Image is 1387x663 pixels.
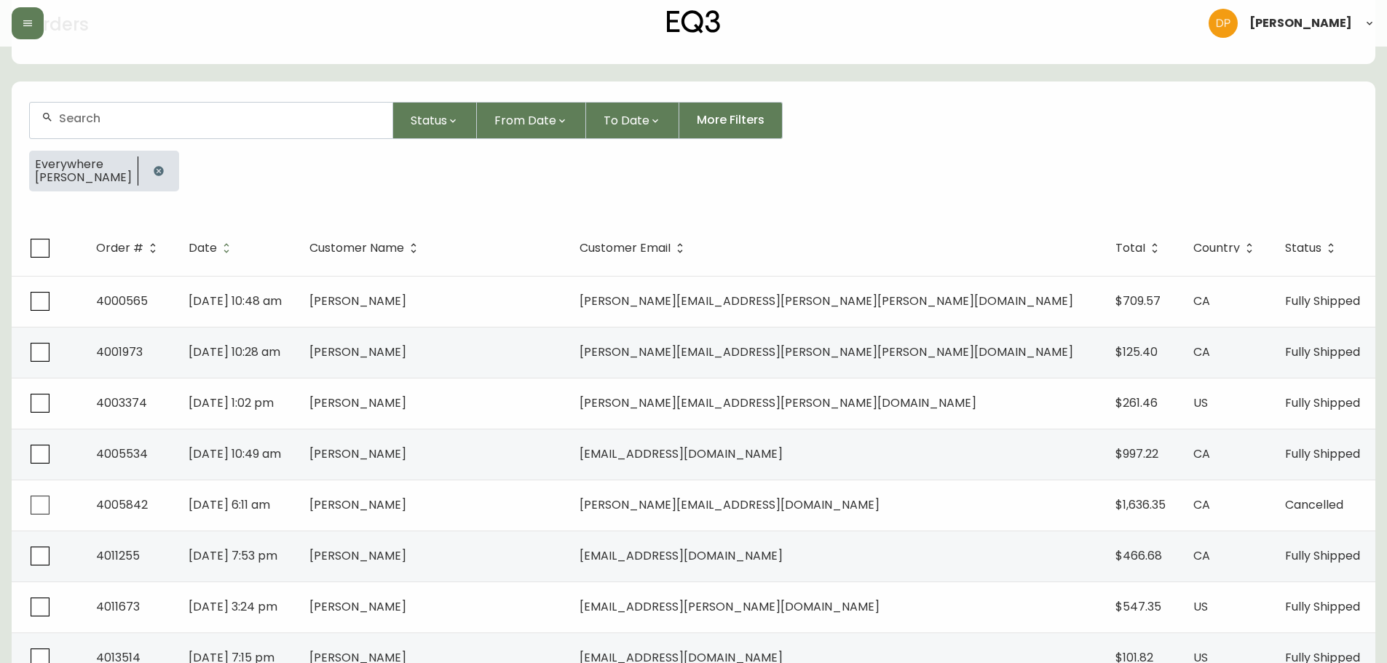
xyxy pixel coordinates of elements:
[96,496,148,513] span: 4005842
[580,547,783,564] span: [EMAIL_ADDRESS][DOMAIN_NAME]
[309,496,406,513] span: [PERSON_NAME]
[1285,242,1340,255] span: Status
[189,598,277,615] span: [DATE] 3:24 pm
[189,547,277,564] span: [DATE] 7:53 pm
[1193,547,1210,564] span: CA
[679,102,783,139] button: More Filters
[1285,244,1321,253] span: Status
[1115,344,1158,360] span: $125.40
[1249,17,1352,29] span: [PERSON_NAME]
[189,496,270,513] span: [DATE] 6:11 am
[1285,598,1360,615] span: Fully Shipped
[96,547,140,564] span: 4011255
[1285,496,1343,513] span: Cancelled
[309,244,404,253] span: Customer Name
[189,394,274,411] span: [DATE] 1:02 pm
[1193,242,1259,255] span: Country
[189,293,282,309] span: [DATE] 10:48 am
[189,242,236,255] span: Date
[411,111,447,130] span: Status
[189,445,281,462] span: [DATE] 10:49 am
[1193,244,1240,253] span: Country
[580,445,783,462] span: [EMAIL_ADDRESS][DOMAIN_NAME]
[1285,394,1360,411] span: Fully Shipped
[309,293,406,309] span: [PERSON_NAME]
[96,293,148,309] span: 4000565
[1193,445,1210,462] span: CA
[1115,496,1166,513] span: $1,636.35
[189,344,280,360] span: [DATE] 10:28 am
[59,111,381,125] input: Search
[1193,394,1208,411] span: US
[580,496,880,513] span: [PERSON_NAME][EMAIL_ADDRESS][DOMAIN_NAME]
[96,394,147,411] span: 4003374
[1115,547,1162,564] span: $466.68
[1193,598,1208,615] span: US
[1115,242,1164,255] span: Total
[1115,445,1158,462] span: $997.22
[580,344,1073,360] span: [PERSON_NAME][EMAIL_ADDRESS][PERSON_NAME][PERSON_NAME][DOMAIN_NAME]
[580,293,1073,309] span: [PERSON_NAME][EMAIL_ADDRESS][PERSON_NAME][PERSON_NAME][DOMAIN_NAME]
[96,445,148,462] span: 4005534
[697,112,764,128] span: More Filters
[96,344,143,360] span: 4001973
[1115,293,1161,309] span: $709.57
[580,244,671,253] span: Customer Email
[494,111,556,130] span: From Date
[667,10,721,33] img: logo
[1193,344,1210,360] span: CA
[309,445,406,462] span: [PERSON_NAME]
[96,244,143,253] span: Order #
[1285,293,1360,309] span: Fully Shipped
[309,598,406,615] span: [PERSON_NAME]
[309,547,406,564] span: [PERSON_NAME]
[309,242,423,255] span: Customer Name
[580,242,689,255] span: Customer Email
[1209,9,1238,38] img: b0154ba12ae69382d64d2f3159806b19
[586,102,679,139] button: To Date
[189,244,217,253] span: Date
[580,598,880,615] span: [EMAIL_ADDRESS][PERSON_NAME][DOMAIN_NAME]
[35,158,132,171] span: Everywhere
[1115,598,1161,615] span: $547.35
[477,102,586,139] button: From Date
[580,394,976,411] span: [PERSON_NAME][EMAIL_ADDRESS][PERSON_NAME][DOMAIN_NAME]
[1193,293,1210,309] span: CA
[1115,394,1158,411] span: $261.46
[35,171,132,184] span: [PERSON_NAME]
[309,394,406,411] span: [PERSON_NAME]
[1285,547,1360,564] span: Fully Shipped
[1285,445,1360,462] span: Fully Shipped
[96,598,140,615] span: 4011673
[1285,344,1360,360] span: Fully Shipped
[1193,496,1210,513] span: CA
[96,242,162,255] span: Order #
[393,102,477,139] button: Status
[604,111,649,130] span: To Date
[309,344,406,360] span: [PERSON_NAME]
[1115,244,1145,253] span: Total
